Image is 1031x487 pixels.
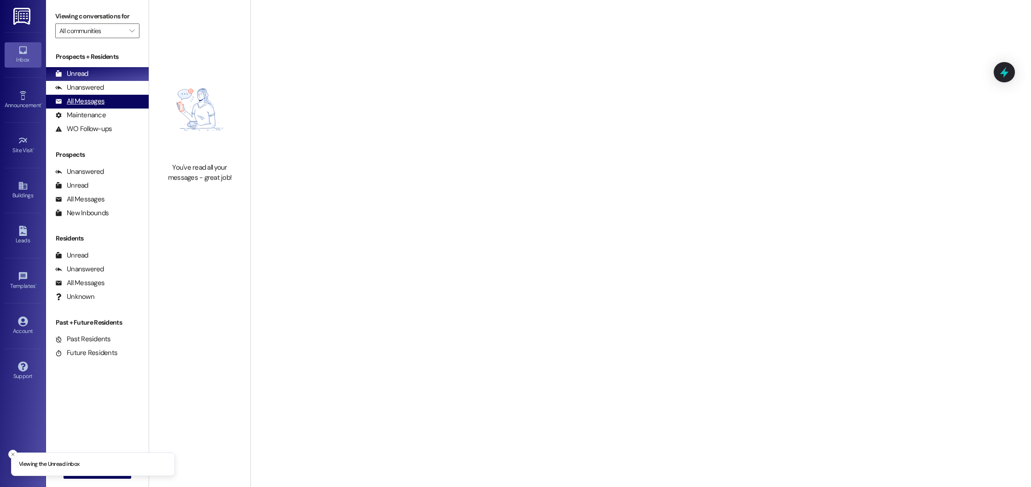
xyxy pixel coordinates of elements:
[5,178,41,203] a: Buildings
[33,146,35,152] span: •
[5,269,41,293] a: Templates •
[55,251,88,260] div: Unread
[55,69,88,79] div: Unread
[55,264,104,274] div: Unanswered
[13,8,32,25] img: ResiDesk Logo
[55,97,104,106] div: All Messages
[55,348,117,358] div: Future Residents
[55,195,104,204] div: All Messages
[55,292,94,302] div: Unknown
[35,281,37,288] span: •
[55,334,111,344] div: Past Residents
[5,359,41,384] a: Support
[8,450,17,459] button: Close toast
[55,83,104,92] div: Unanswered
[55,181,88,190] div: Unread
[159,163,240,183] div: You've read all your messages - great job!
[46,52,149,62] div: Prospects + Residents
[46,150,149,160] div: Prospects
[5,314,41,338] a: Account
[19,460,79,469] p: Viewing the Unread inbox
[55,208,109,218] div: New Inbounds
[55,167,104,177] div: Unanswered
[55,124,112,134] div: WO Follow-ups
[46,234,149,243] div: Residents
[46,318,149,327] div: Past + Future Residents
[129,27,134,34] i: 
[41,101,42,107] span: •
[159,61,240,158] img: empty-state
[59,23,125,38] input: All communities
[55,278,104,288] div: All Messages
[5,133,41,158] a: Site Visit •
[55,110,106,120] div: Maintenance
[5,42,41,67] a: Inbox
[55,9,139,23] label: Viewing conversations for
[5,223,41,248] a: Leads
